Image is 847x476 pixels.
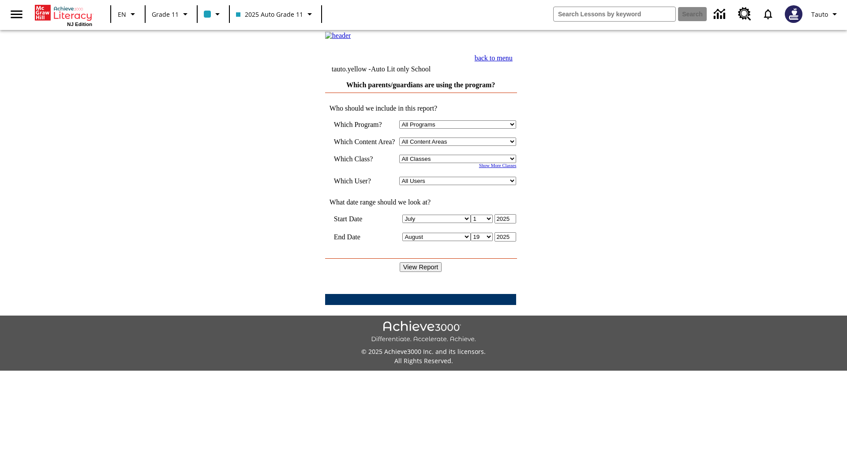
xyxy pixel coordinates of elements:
span: NJ Edition [67,22,92,27]
img: header [325,32,351,40]
a: Which parents/guardians are using the program? [346,81,495,89]
td: What date range should we look at? [325,198,517,206]
td: Which Class? [334,155,395,163]
a: Show More Classes [479,163,517,168]
button: Class color is light blue. Change class color [200,6,226,22]
button: Select a new avatar [780,3,808,26]
a: Resource Center, Will open in new tab [733,2,757,26]
button: Profile/Settings [808,6,843,22]
span: Grade 11 [152,10,179,19]
input: View Report [400,262,442,272]
img: Avatar [785,5,802,23]
input: search field [554,7,675,21]
td: Which User? [334,177,395,185]
img: Achieve3000 Differentiate Accelerate Achieve [371,321,476,343]
nobr: Auto Lit only School [371,65,431,73]
div: Home [35,3,92,27]
a: back to menu [475,54,513,62]
td: Who should we include in this report? [325,104,517,112]
a: Data Center [708,2,733,26]
button: Grade: Grade 11, Select a grade [148,6,194,22]
span: EN [118,10,126,19]
td: End Date [334,232,395,242]
span: 2025 Auto Grade 11 [236,10,303,19]
span: Tauto [811,10,828,19]
nobr: Which Content Area? [334,138,395,145]
td: tauto.yellow - [332,65,443,73]
a: Notifications [757,3,780,26]
td: Start Date [334,214,395,223]
button: Language: EN, Select a language [114,6,142,22]
td: Which Program? [334,120,395,129]
button: Open side menu [4,1,30,27]
button: Class: 2025 Auto Grade 11, Select your class [232,6,319,22]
